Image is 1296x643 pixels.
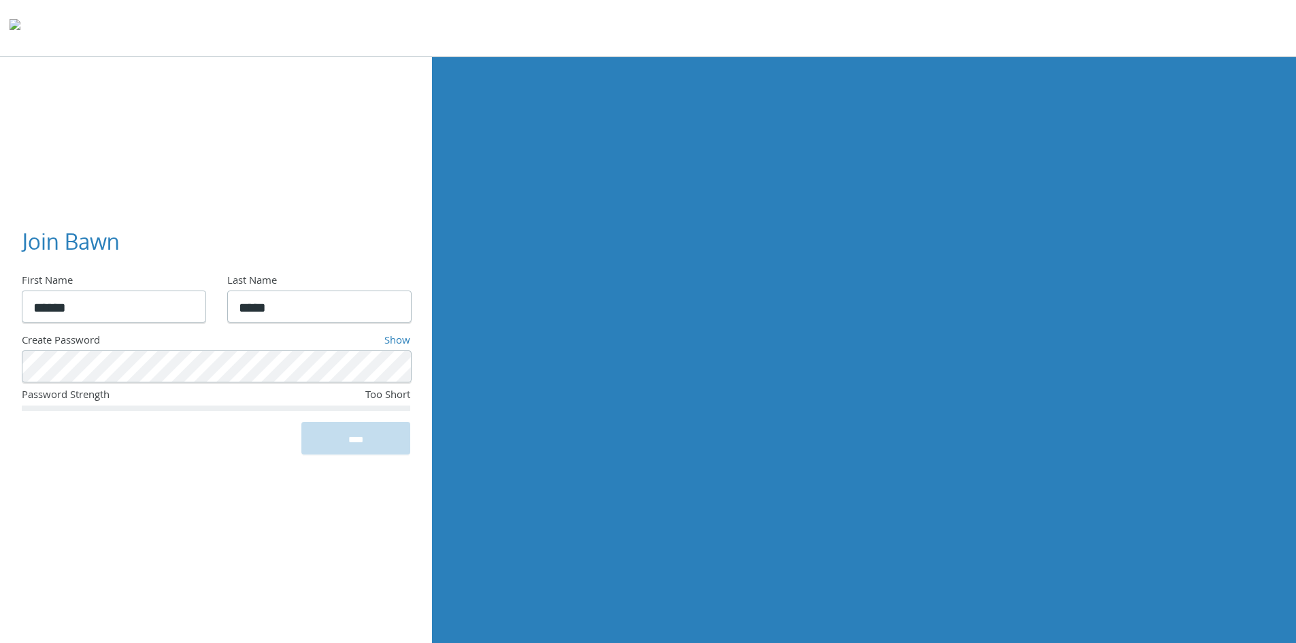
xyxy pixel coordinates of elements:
[384,333,410,350] a: Show
[227,274,410,291] div: Last Name
[22,227,399,257] h3: Join Bawn
[22,274,205,291] div: First Name
[22,333,270,351] div: Create Password
[22,388,281,406] div: Password Strength
[10,14,20,42] img: todyl-logo-dark.svg
[281,388,410,406] div: Too Short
